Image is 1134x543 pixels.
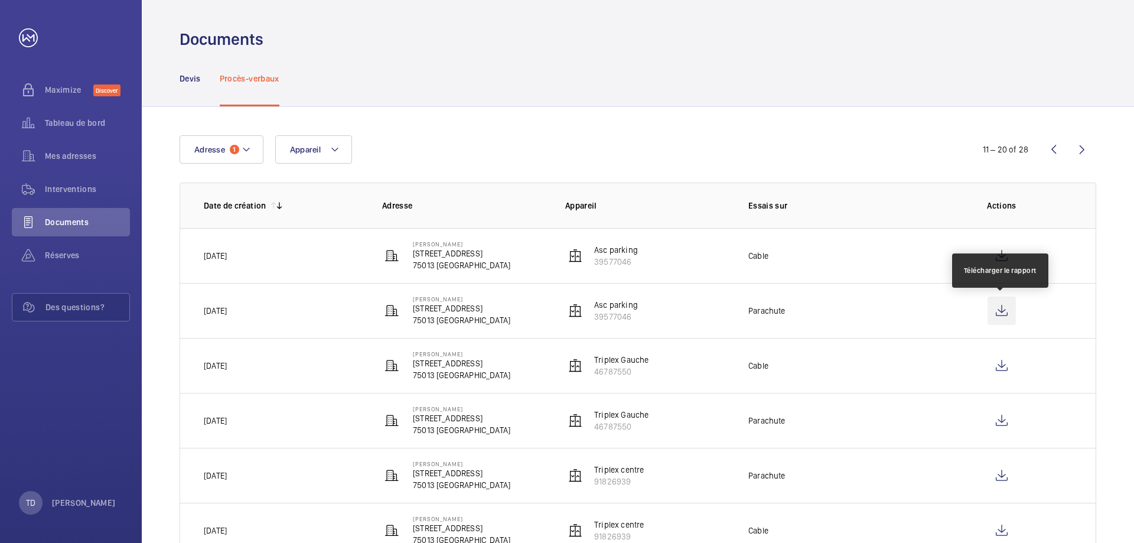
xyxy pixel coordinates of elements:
[594,476,644,487] p: 91826939
[382,200,546,212] p: Adresse
[93,84,120,96] span: Discover
[180,28,263,50] h1: Documents
[748,250,768,262] p: Cable
[180,135,263,164] button: Adresse1
[413,522,510,534] p: [STREET_ADDRESS]
[220,73,279,84] p: Procès-verbaux
[594,519,644,531] p: Triplex centre
[194,145,225,154] span: Adresse
[290,145,321,154] span: Appareil
[45,84,93,96] span: Maximize
[204,200,266,212] p: Date de création
[204,470,227,482] p: [DATE]
[413,240,510,248] p: [PERSON_NAME]
[413,303,510,314] p: [STREET_ADDRESS]
[594,311,638,323] p: 39577046
[413,369,510,381] p: 75013 [GEOGRAPHIC_DATA]
[594,464,644,476] p: Triplex centre
[594,409,649,421] p: Triplex Gauche
[45,117,130,129] span: Tableau de bord
[413,350,510,357] p: [PERSON_NAME]
[413,460,510,467] p: [PERSON_NAME]
[45,150,130,162] span: Mes adresses
[413,479,510,491] p: 75013 [GEOGRAPHIC_DATA]
[413,412,510,424] p: [STREET_ADDRESS]
[594,531,644,542] p: 91826939
[568,304,582,318] img: elevator.svg
[204,360,227,372] p: [DATE]
[52,497,116,509] p: [PERSON_NAME]
[413,357,510,369] p: [STREET_ADDRESS]
[204,415,227,427] p: [DATE]
[204,305,227,317] p: [DATE]
[748,470,786,482] p: Parachute
[45,216,130,228] span: Documents
[275,135,352,164] button: Appareil
[413,515,510,522] p: [PERSON_NAME]
[413,467,510,479] p: [STREET_ADDRESS]
[594,354,649,366] p: Triplex Gauche
[568,414,582,428] img: elevator.svg
[931,200,1072,212] p: Actions
[983,144,1028,155] div: 11 – 20 of 28
[45,183,130,195] span: Interventions
[45,301,129,313] span: Des questions?
[180,73,201,84] p: Devis
[413,248,510,259] p: [STREET_ADDRESS]
[748,415,786,427] p: Parachute
[594,256,638,268] p: 39577046
[748,305,786,317] p: Parachute
[413,259,510,271] p: 75013 [GEOGRAPHIC_DATA]
[748,360,768,372] p: Cable
[568,524,582,538] img: elevator.svg
[964,265,1037,276] div: Télécharger le rapport
[594,299,638,311] p: Asc parking
[45,249,130,261] span: Réserves
[568,359,582,373] img: elevator.svg
[568,469,582,483] img: elevator.svg
[413,424,510,436] p: 75013 [GEOGRAPHIC_DATA]
[748,525,768,537] p: Cable
[594,366,649,378] p: 46787550
[594,244,638,256] p: Asc parking
[204,250,227,262] p: [DATE]
[748,200,913,212] p: Essais sur
[204,525,227,537] p: [DATE]
[230,145,239,154] span: 1
[413,405,510,412] p: [PERSON_NAME]
[413,295,510,303] p: [PERSON_NAME]
[568,249,582,263] img: elevator.svg
[26,497,35,509] p: TD
[594,421,649,433] p: 46787550
[565,200,729,212] p: Appareil
[413,314,510,326] p: 75013 [GEOGRAPHIC_DATA]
